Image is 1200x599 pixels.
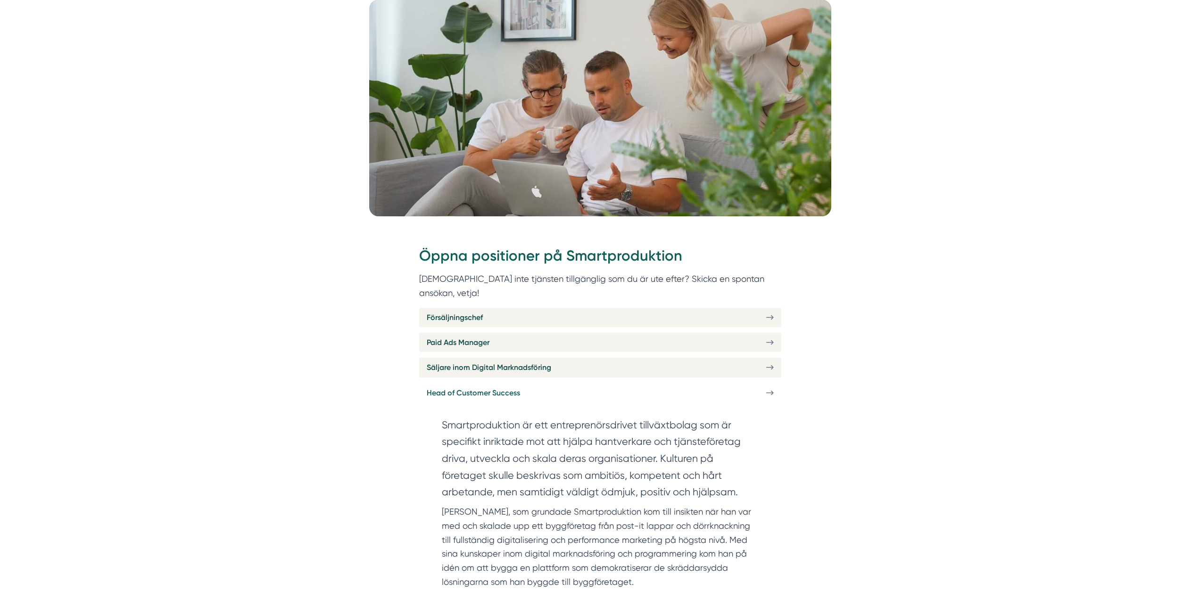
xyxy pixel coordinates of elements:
[419,383,781,402] a: Head of Customer Success
[442,417,759,505] section: Smartproduktion är ett entreprenörsdrivet tillväxtbolag som är specifikt inriktade mot att hjälpa...
[419,246,781,272] h2: Öppna positioner på Smartproduktion
[419,308,781,327] a: Försäljningschef
[427,336,489,348] span: Paid Ads Manager
[419,358,781,377] a: Säljare inom Digital Marknadsföring
[427,361,551,373] span: Säljare inom Digital Marknadsföring
[427,387,520,399] span: Head of Customer Success
[419,272,781,300] p: [DEMOGRAPHIC_DATA] inte tjänsten tillgänglig som du är ute efter? Skicka en spontan ansökan, vetja!
[427,312,483,323] span: Försäljningschef
[419,333,781,352] a: Paid Ads Manager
